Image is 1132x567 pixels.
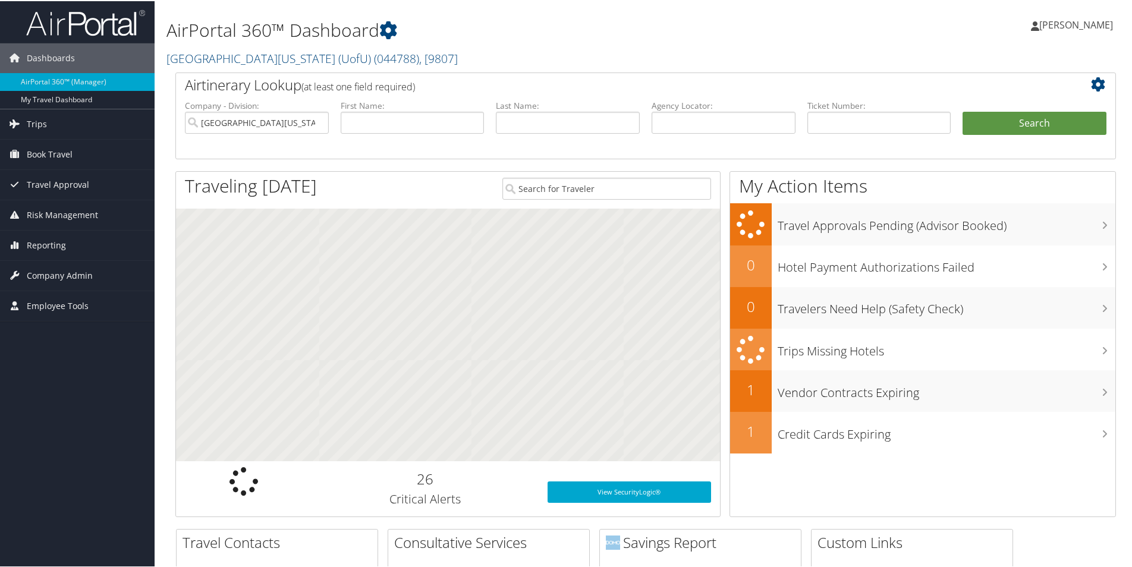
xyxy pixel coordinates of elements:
input: Search for Traveler [502,177,711,199]
h3: Trips Missing Hotels [778,336,1115,358]
img: domo-logo.png [606,534,620,549]
span: [PERSON_NAME] [1039,17,1113,30]
h2: Consultative Services [394,531,589,552]
span: Book Travel [27,138,73,168]
h3: Critical Alerts [321,490,530,506]
a: 1Vendor Contracts Expiring [730,369,1115,411]
h1: Traveling [DATE] [185,172,317,197]
a: 0Hotel Payment Authorizations Failed [730,244,1115,286]
button: Search [963,111,1106,134]
span: Employee Tools [27,290,89,320]
h2: 1 [730,379,772,399]
h3: Hotel Payment Authorizations Failed [778,252,1115,275]
h2: 0 [730,295,772,316]
h2: 1 [730,420,772,440]
h2: Airtinerary Lookup [185,74,1028,94]
a: [GEOGRAPHIC_DATA][US_STATE] (UofU) [166,49,458,65]
span: (at least one field required) [301,79,415,92]
span: Reporting [27,229,66,259]
h1: AirPortal 360™ Dashboard [166,17,806,42]
a: 0Travelers Need Help (Safety Check) [730,286,1115,327]
a: Travel Approvals Pending (Advisor Booked) [730,202,1115,244]
h2: Travel Contacts [183,531,378,552]
h2: 26 [321,468,530,488]
a: [PERSON_NAME] [1031,6,1125,42]
h2: 0 [730,254,772,274]
span: , [ 9807 ] [419,49,458,65]
a: Trips Missing Hotels [730,327,1115,370]
h2: Custom Links [817,531,1012,552]
h3: Travelers Need Help (Safety Check) [778,294,1115,316]
h2: Savings Report [606,531,801,552]
a: View SecurityLogic® [548,480,711,502]
label: Company - Division: [185,99,329,111]
h1: My Action Items [730,172,1115,197]
label: Agency Locator: [652,99,795,111]
span: ( 044788 ) [374,49,419,65]
img: airportal-logo.png [26,8,145,36]
span: Company Admin [27,260,93,289]
a: 1Credit Cards Expiring [730,411,1115,452]
span: Travel Approval [27,169,89,199]
label: Last Name: [496,99,640,111]
span: Dashboards [27,42,75,72]
span: Trips [27,108,47,138]
h3: Vendor Contracts Expiring [778,377,1115,400]
span: Risk Management [27,199,98,229]
h3: Travel Approvals Pending (Advisor Booked) [778,210,1115,233]
h3: Credit Cards Expiring [778,419,1115,442]
label: Ticket Number: [807,99,951,111]
label: First Name: [341,99,485,111]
